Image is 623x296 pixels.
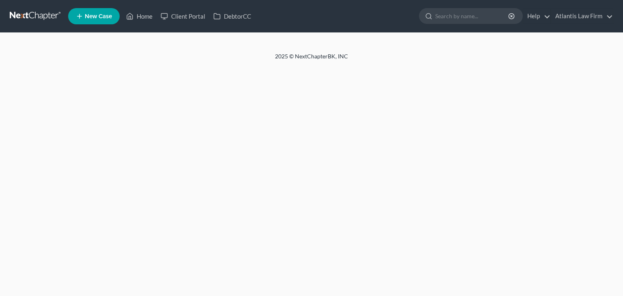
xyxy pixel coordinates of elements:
a: Help [523,9,550,24]
span: New Case [85,13,112,19]
a: DebtorCC [209,9,255,24]
a: Atlantis Law Firm [551,9,613,24]
input: Search by name... [435,9,509,24]
div: 2025 © NextChapterBK, INC [80,52,543,67]
a: Home [122,9,157,24]
a: Client Portal [157,9,209,24]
